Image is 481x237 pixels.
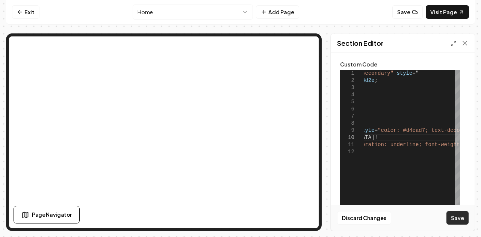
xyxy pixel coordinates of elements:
span: = [413,70,416,76]
span: 213d2e [355,77,374,83]
span: ; [375,77,378,83]
div: 5 [340,98,354,106]
div: 7 [340,113,354,120]
button: Save [446,211,469,225]
button: Add Page [256,5,299,19]
button: Page Navigator [14,206,80,223]
div: 11 [340,141,354,148]
span: Page Navigator [32,211,72,219]
div: 9 [340,127,354,134]
a: Visit Page [426,5,469,19]
div: 3 [340,84,354,91]
span: = [375,127,378,133]
button: Save [392,5,423,19]
div: 2 [340,77,354,84]
span: "text-decoration: underline; font-weight:600;" [333,142,478,148]
h2: Section Editor [337,38,384,48]
span: " [416,70,419,76]
span: style [397,70,413,76]
div: 1 [340,70,354,77]
div: 4 [340,91,354,98]
span: style [359,127,375,133]
div: 8 [340,120,354,127]
div: 10 [340,134,354,141]
div: 6 [340,106,354,113]
label: Custom Code [340,62,466,67]
div: 12 [340,148,354,155]
a: Exit [12,5,39,19]
button: Discard Changes [337,211,391,225]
